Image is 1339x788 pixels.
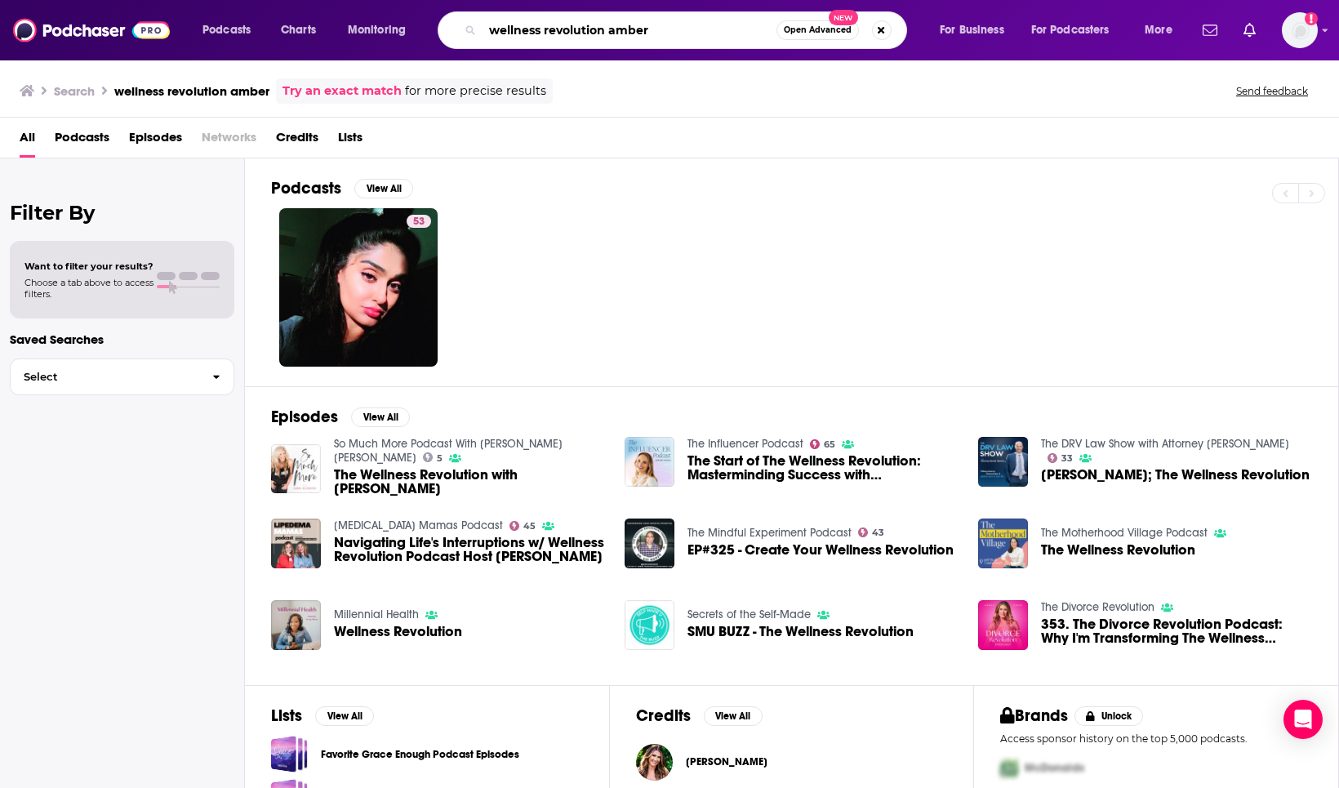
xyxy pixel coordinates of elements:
[271,407,338,427] h2: Episodes
[1041,437,1289,451] a: The DRV Law Show with Attorney Dennis Vetrano
[1041,468,1310,482] span: [PERSON_NAME]; The Wellness Revolution
[270,17,326,43] a: Charts
[334,536,605,563] span: Navigating Life's Interruptions w/ Wellness Revolution Podcast Host [PERSON_NAME]
[625,519,674,568] img: EP#325 - Create Your Wellness Revolution
[1231,84,1313,98] button: Send feedback
[858,528,885,537] a: 43
[271,706,374,726] a: ListsView All
[1282,12,1318,48] span: Logged in as sarahhallprinc
[1282,12,1318,48] button: Show profile menu
[271,178,341,198] h2: Podcasts
[784,26,852,34] span: Open Advanced
[271,519,321,568] img: Navigating Life's Interruptions w/ Wellness Revolution Podcast Host Amber Shaw
[276,124,318,158] span: Credits
[686,755,767,768] a: Amber Shaw
[338,124,363,158] a: Lists
[54,83,95,99] h3: Search
[1237,16,1262,44] a: Show notifications dropdown
[271,736,308,772] span: Favorite Grace Enough Podcast Episodes
[978,600,1028,650] a: 353. The Divorce Revolution Podcast: Why I'm Transforming The Wellness Revolution
[321,746,519,764] a: Favorite Grace Enough Podcast Episodes
[24,260,153,272] span: Want to filter your results?
[1041,543,1195,557] span: The Wellness Revolution
[13,15,170,46] img: Podchaser - Follow, Share and Rate Podcasts
[271,178,413,198] a: PodcastsView All
[413,214,425,230] span: 53
[279,208,438,367] a: 53
[1041,617,1312,645] a: 353. The Divorce Revolution Podcast: Why I'm Transforming The Wellness Revolution
[978,519,1028,568] img: The Wellness Revolution
[776,20,859,40] button: Open AdvancedNew
[1041,526,1208,540] a: The Motherhood Village Podcast
[191,17,272,43] button: open menu
[625,437,674,487] img: The Start of The Wellness Revolution: Masterminding Success with Amber Shaw
[202,19,251,42] span: Podcasts
[336,17,427,43] button: open menu
[1282,12,1318,48] img: User Profile
[824,441,835,448] span: 65
[334,536,605,563] a: Navigating Life's Interruptions w/ Wellness Revolution Podcast Host Amber Shaw
[509,521,536,531] a: 45
[687,437,803,451] a: The Influencer Podcast
[334,437,563,465] a: So Much More Podcast With Carol Elizabeth
[437,455,443,462] span: 5
[453,11,923,49] div: Search podcasts, credits, & more...
[334,519,503,532] a: Lipedema Mamas Podcast
[24,277,153,300] span: Choose a tab above to access filters.
[686,755,767,768] span: [PERSON_NAME]
[334,468,605,496] a: The Wellness Revolution with Amber Shaw
[928,17,1025,43] button: open menu
[940,19,1004,42] span: For Business
[20,124,35,158] a: All
[315,706,374,726] button: View All
[687,543,954,557] a: EP#325 - Create Your Wellness Revolution
[55,124,109,158] a: Podcasts
[994,751,1025,785] img: First Pro Logo
[1305,12,1318,25] svg: Add a profile image
[625,600,674,650] img: SMU BUZZ - The Wellness Revolution
[687,625,914,639] a: SMU BUZZ - The Wellness Revolution
[407,215,431,228] a: 53
[334,608,419,621] a: Millennial Health
[872,529,884,536] span: 43
[687,454,959,482] a: The Start of The Wellness Revolution: Masterminding Success with Amber Shaw
[483,17,776,43] input: Search podcasts, credits, & more...
[1283,700,1323,739] div: Open Intercom Messenger
[978,437,1028,487] img: Amber Shaw; The Wellness Revolution
[1041,468,1310,482] a: Amber Shaw; The Wellness Revolution
[636,706,763,726] a: CreditsView All
[1025,761,1084,775] span: McDonalds
[271,444,321,494] img: The Wellness Revolution with Amber Shaw
[1061,455,1073,462] span: 33
[271,600,321,650] img: Wellness Revolution
[423,452,443,462] a: 5
[334,468,605,496] span: The Wellness Revolution with [PERSON_NAME]
[351,407,410,427] button: View All
[636,706,691,726] h2: Credits
[687,608,811,621] a: Secrets of the Self-Made
[523,523,536,530] span: 45
[687,526,852,540] a: The Mindful Experiment Podcast
[1021,17,1133,43] button: open menu
[202,124,256,158] span: Networks
[281,19,316,42] span: Charts
[11,372,199,382] span: Select
[10,358,234,395] button: Select
[636,744,673,781] a: Amber Shaw
[334,625,462,639] a: Wellness Revolution
[687,454,959,482] span: The Start of The Wellness Revolution: Masterminding Success with [PERSON_NAME]
[636,736,948,788] button: Amber ShawAmber Shaw
[704,706,763,726] button: View All
[348,19,406,42] span: Monitoring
